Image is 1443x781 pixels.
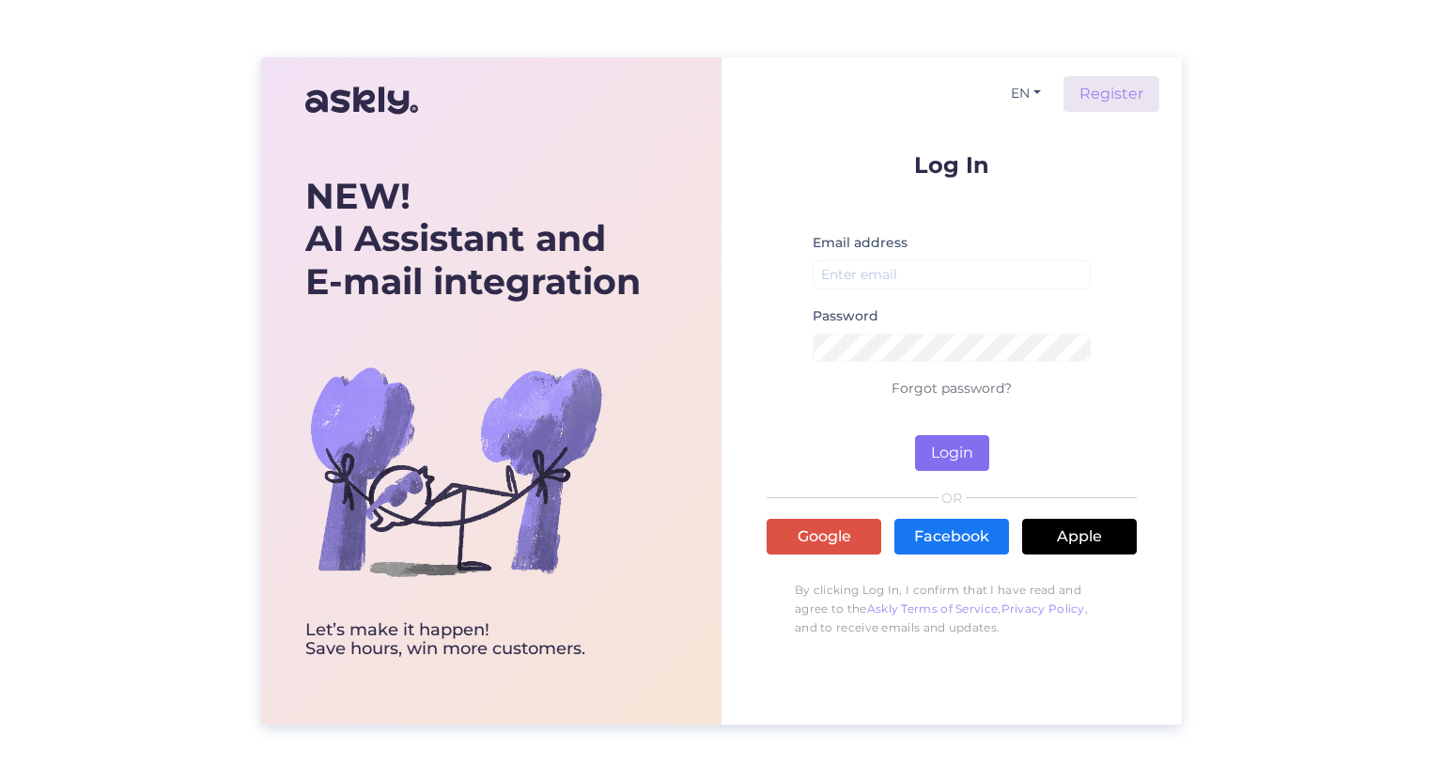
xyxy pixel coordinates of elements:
p: By clicking Log In, I confirm that I have read and agree to the , , and to receive emails and upd... [767,571,1137,647]
a: Facebook [894,519,1009,555]
a: Privacy Policy [1001,601,1085,616]
input: Enter email [813,260,1091,289]
div: Let’s make it happen! Save hours, win more customers. [305,621,641,659]
label: Email address [813,233,908,253]
p: Log In [767,153,1137,177]
button: EN [1003,80,1048,107]
a: Register [1063,76,1159,112]
a: Askly Terms of Service [867,601,999,616]
img: Askly [305,78,418,123]
a: Forgot password? [892,380,1012,397]
button: Login [915,435,989,471]
img: bg-askly [305,320,606,621]
label: Password [813,306,878,326]
div: AI Assistant and E-mail integration [305,175,641,304]
span: OR [939,492,966,505]
a: Apple [1022,519,1137,555]
a: Google [767,519,881,555]
b: NEW! [305,174,411,218]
